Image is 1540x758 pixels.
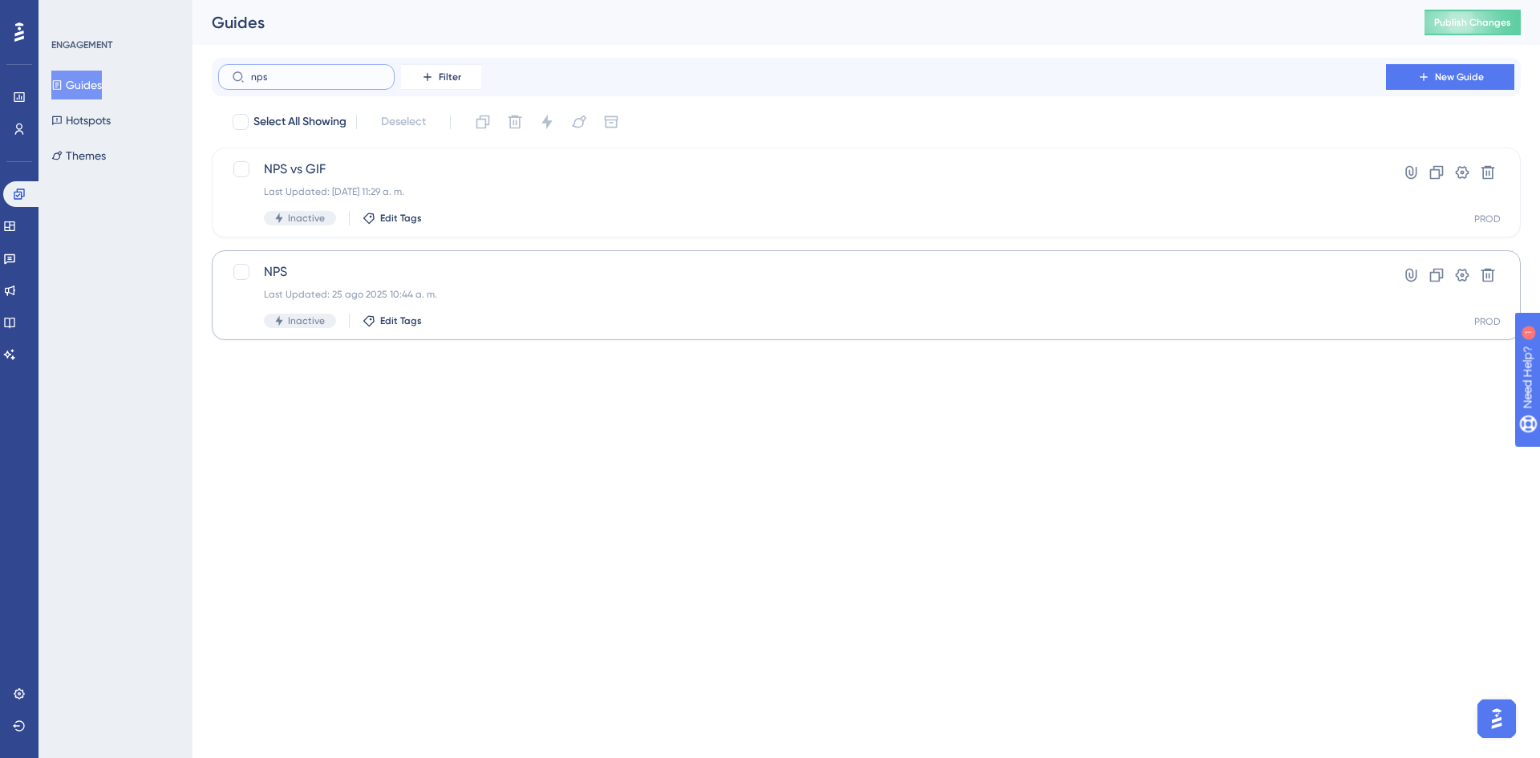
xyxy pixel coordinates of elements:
[363,212,422,225] button: Edit Tags
[1434,16,1511,29] span: Publish Changes
[367,107,440,136] button: Deselect
[401,64,481,90] button: Filter
[439,71,461,83] span: Filter
[380,212,422,225] span: Edit Tags
[51,141,106,170] button: Themes
[1474,315,1501,328] div: PROD
[1424,10,1521,35] button: Publish Changes
[212,11,1384,34] div: Guides
[363,314,422,327] button: Edit Tags
[264,288,1340,301] div: Last Updated: 25 ago 2025 10:44 a. m.
[381,112,426,132] span: Deselect
[51,39,112,51] div: ENGAGEMENT
[253,112,346,132] span: Select All Showing
[51,106,111,135] button: Hotspots
[251,71,381,83] input: Search
[288,212,325,225] span: Inactive
[264,160,1340,179] span: NPS vs GIF
[288,314,325,327] span: Inactive
[264,185,1340,198] div: Last Updated: [DATE] 11:29 a. m.
[1474,213,1501,225] div: PROD
[380,314,422,327] span: Edit Tags
[1473,695,1521,743] iframe: UserGuiding AI Assistant Launcher
[111,8,116,21] div: 1
[1386,64,1514,90] button: New Guide
[1435,71,1484,83] span: New Guide
[51,71,102,99] button: Guides
[264,262,1340,282] span: NPS
[38,4,100,23] span: Need Help?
